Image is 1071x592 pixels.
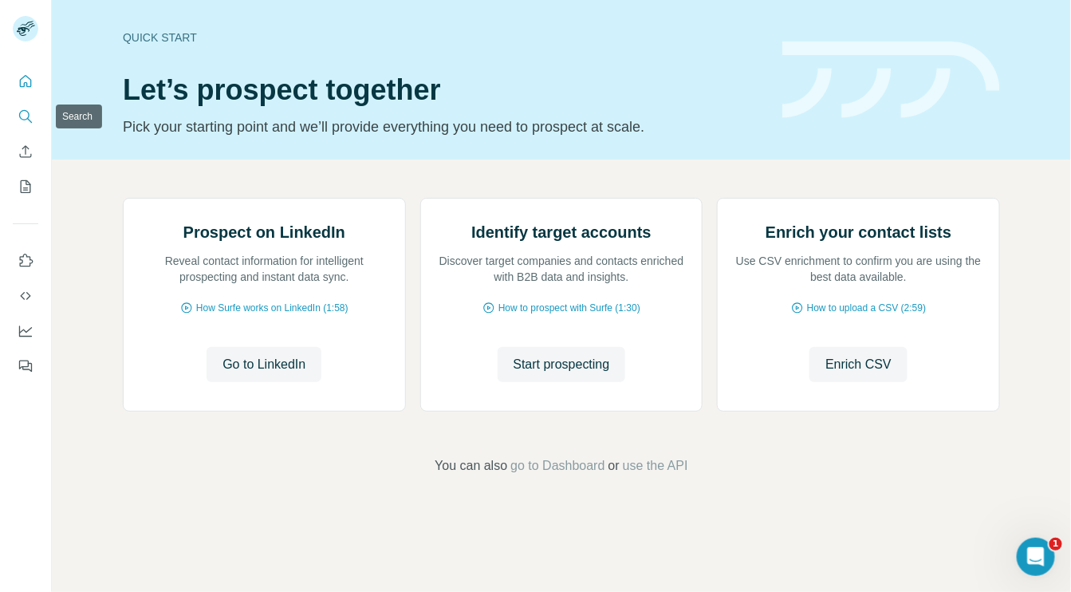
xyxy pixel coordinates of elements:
span: or [608,456,620,476]
button: Use Surfe on LinkedIn [13,247,38,275]
button: Dashboard [13,317,38,345]
h2: Enrich your contact lists [766,221,951,243]
span: 1 [1049,538,1062,551]
span: How Surfe works on LinkedIn (1:58) [196,301,348,315]
button: Enrich CSV [13,137,38,166]
span: You can also [435,456,507,476]
button: Go to LinkedIn [207,347,321,382]
button: Use Surfe API [13,282,38,310]
span: How to upload a CSV (2:59) [807,301,926,315]
p: Use CSV enrichment to confirm you are using the best data available. [734,253,983,285]
h1: Let’s prospect together [123,74,763,106]
h2: Identify target accounts [471,221,652,243]
span: Start prospecting [514,355,610,374]
span: How to prospect with Surfe (1:30) [498,301,640,315]
iframe: Intercom live chat [1017,538,1055,576]
button: Quick start [13,67,38,96]
button: My lists [13,172,38,201]
button: Enrich CSV [809,347,908,382]
p: Pick your starting point and we’ll provide everything you need to prospect at scale. [123,116,763,138]
button: Search [13,102,38,131]
span: Go to LinkedIn [222,355,305,374]
span: Enrich CSV [825,355,892,374]
button: Feedback [13,352,38,381]
button: Start prospecting [498,347,626,382]
h2: Prospect on LinkedIn [183,221,345,243]
img: banner [782,41,1000,119]
div: Quick start [123,30,763,45]
p: Reveal contact information for intelligent prospecting and instant data sync. [140,253,389,285]
button: use the API [623,456,688,476]
p: Discover target companies and contacts enriched with B2B data and insights. [437,253,687,285]
button: go to Dashboard [510,456,604,476]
